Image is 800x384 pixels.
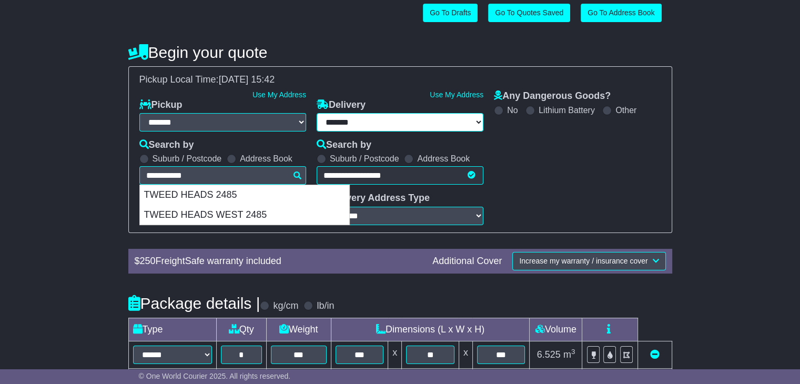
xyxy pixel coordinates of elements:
td: Qty [216,318,266,341]
span: Increase my warranty / insurance cover [519,257,647,265]
sup: 3 [571,348,575,356]
label: kg/cm [273,300,298,312]
label: Address Book [240,154,292,164]
span: [DATE] 15:42 [219,74,275,85]
td: Dimensions (L x W x H) [331,318,530,341]
div: Additional Cover [427,256,507,267]
label: Other [615,105,636,115]
label: Any Dangerous Goods? [494,90,611,102]
span: © One World Courier 2025. All rights reserved. [139,372,291,380]
label: No [507,105,518,115]
span: 250 [140,256,156,266]
label: Suburb / Postcode [153,154,222,164]
label: Pickup [139,99,183,111]
label: lb/in [317,300,334,312]
a: Use My Address [430,90,483,99]
a: Remove this item [650,349,660,360]
label: Lithium Battery [539,105,595,115]
td: x [459,341,472,368]
span: 6.525 [537,349,561,360]
h4: Package details | [128,295,260,312]
div: TWEED HEADS 2485 [140,185,349,205]
div: Pickup Local Time: [134,74,666,86]
td: Volume [530,318,582,341]
a: Go To Address Book [581,4,661,22]
label: Search by [139,139,194,151]
a: Use My Address [252,90,306,99]
div: $ FreightSafe warranty included [129,256,428,267]
label: Delivery Address Type [317,193,430,204]
div: TWEED HEADS WEST 2485 [140,205,349,225]
td: x [388,341,402,368]
label: Delivery [317,99,366,111]
button: Increase my warranty / insurance cover [512,252,665,270]
td: Type [128,318,216,341]
h4: Begin your quote [128,44,672,61]
a: Go To Drafts [423,4,478,22]
a: Go To Quotes Saved [488,4,570,22]
label: Address Book [417,154,470,164]
td: Weight [266,318,331,341]
label: Search by [317,139,371,151]
span: m [563,349,575,360]
label: Suburb / Postcode [330,154,399,164]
